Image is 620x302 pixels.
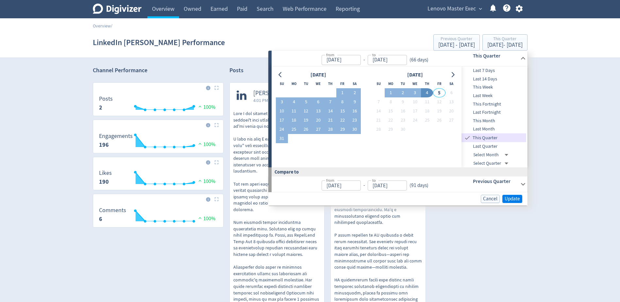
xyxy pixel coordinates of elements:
div: ( 91 days ) [407,182,428,189]
div: [DATE] [309,71,328,79]
th: Thursday [324,79,336,88]
span: Last Quarter [461,143,526,150]
h2: Channel Performance [93,66,224,75]
span: Lenovo Master Exec [427,4,476,14]
span: Last Month [461,126,526,133]
div: Select Quarter [473,159,511,168]
button: 12 [433,97,445,107]
img: Placeholder [214,160,219,164]
button: 25 [288,125,300,134]
span: Last 14 Days [461,75,526,83]
span: Last Fortnight [461,109,526,116]
img: Placeholder [214,123,219,127]
button: This Quarter[DATE]- [DATE] [482,34,528,51]
div: Last Month [461,125,526,133]
button: 17 [409,107,421,116]
button: 20 [445,107,458,116]
button: 10 [276,107,288,116]
button: Cancel [481,195,500,203]
button: 17 [276,116,288,125]
div: from-to(66 days)This Quarter [272,51,528,66]
h6: This Quarter [473,52,518,60]
th: Friday [433,79,445,88]
span: 100% [197,104,215,110]
button: 13 [312,107,324,116]
span: 100% [197,215,215,222]
span: This Month [461,117,526,125]
div: [DATE] [405,71,425,79]
dt: Posts [99,95,113,103]
span: Update [505,196,520,201]
button: 29 [336,125,348,134]
button: Previous Quarter[DATE] - [DATE] [433,34,480,51]
button: Go to previous month [276,70,285,79]
div: from-to(91 days)Previous Quarter [272,176,528,192]
label: from [326,177,334,183]
button: 1 [336,88,348,97]
div: Last Quarter [461,142,526,151]
button: 18 [288,116,300,125]
h2: Posts [229,66,243,76]
button: 29 [385,125,397,134]
img: positive-performance.svg [197,178,203,183]
svg: Likes 190 [96,170,221,187]
button: 12 [300,107,312,116]
button: 5 [300,97,312,107]
button: 28 [373,125,385,134]
img: positive-performance.svg [197,104,203,109]
button: 21 [324,116,336,125]
button: 24 [276,125,288,134]
div: Previous Quarter [438,37,475,42]
strong: 2 [99,104,102,111]
button: 24 [409,116,421,125]
img: Placeholder [214,86,219,90]
div: [DATE] - [DATE] [438,42,475,48]
button: 3 [409,88,421,97]
img: Placeholder [214,197,219,201]
div: from-to(66 days)This Quarter [272,66,528,167]
span: expand_more [478,6,483,12]
a: Overview [93,23,111,29]
svg: Comments 6 [96,207,221,225]
strong: 190 [99,178,109,186]
button: 14 [324,107,336,116]
span: Cancel [483,196,497,201]
button: 22 [385,116,397,125]
button: 27 [312,125,324,134]
svg: Posts 2 [96,96,221,113]
div: - [361,182,368,189]
button: 3 [276,97,288,107]
button: 22 [336,116,348,125]
th: Thursday [421,79,433,88]
button: 21 [373,116,385,125]
nav: presets [461,66,526,167]
div: Last 7 Days [461,66,526,75]
button: 16 [397,107,409,116]
button: 10 [409,97,421,107]
button: 26 [300,125,312,134]
strong: 196 [99,141,109,149]
button: 5 [433,88,445,97]
button: 7 [373,97,385,107]
label: to [372,177,376,183]
button: 27 [445,116,458,125]
button: 26 [433,116,445,125]
span: This Quarter [471,134,526,142]
div: This Week [461,83,526,92]
span: This Fortnight [461,101,526,108]
button: 16 [349,107,361,116]
dt: Likes [99,169,112,177]
button: 31 [276,134,288,143]
button: Update [502,195,522,203]
button: 13 [445,97,458,107]
dt: Engagements [99,132,133,140]
button: 23 [397,116,409,125]
div: This Quarter [487,37,523,42]
button: 4 [421,88,433,97]
div: Compare to [268,167,528,176]
div: - [361,56,368,64]
button: 20 [312,116,324,125]
button: 28 [324,125,336,134]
